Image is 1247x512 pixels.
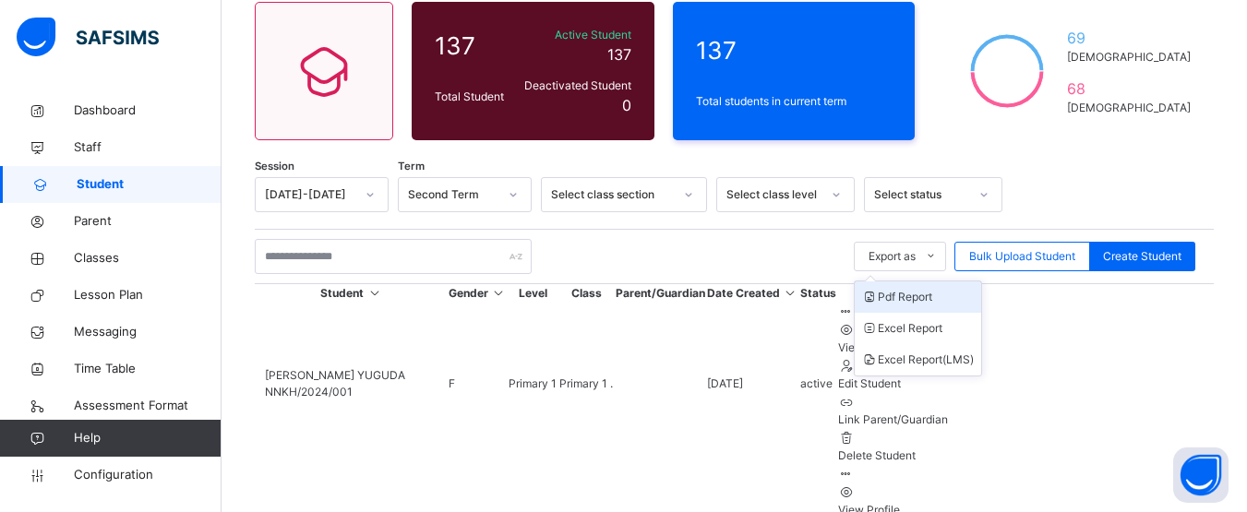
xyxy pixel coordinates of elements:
span: 69 [1067,27,1191,49]
span: [PERSON_NAME] YUGUDA [265,367,405,384]
td: [DATE] [706,303,799,465]
span: Dashboard [74,101,222,120]
i: Sort in Ascending Order [783,286,798,300]
td: Primary 1 [508,303,558,465]
img: safsims [17,18,159,56]
i: Sort in Ascending Order [366,286,382,300]
li: dropdown-list-item-null-0 [855,281,981,313]
div: Second Term [408,186,498,203]
li: dropdown-list-item-null-2 [855,344,981,375]
span: 68 [1067,77,1191,100]
span: 137 [696,32,893,68]
span: [DEMOGRAPHIC_DATA] [1067,49,1191,65]
th: Date Created [706,284,799,303]
span: Deactivated Student [521,77,631,94]
span: Help [74,429,221,447]
button: Open asap [1173,447,1229,503]
div: Link Parent/Guardian [838,411,948,428]
span: Time Table [74,360,222,378]
span: Session [255,159,294,174]
span: Lesson Plan [74,286,222,304]
th: Gender [448,284,508,303]
i: Sort in Ascending Order [491,286,507,300]
span: Term [398,159,425,174]
div: Select class level [726,186,821,203]
div: [DATE]-[DATE] [265,186,354,203]
span: 0 [622,96,631,114]
span: [DEMOGRAPHIC_DATA] [1067,100,1191,116]
div: Edit Student [838,375,948,392]
span: Assessment Format [74,397,222,415]
th: Actions [837,284,949,303]
div: Delete Student [838,447,948,464]
td: F [448,303,508,465]
th: Class [558,284,615,303]
th: Status [799,284,837,303]
span: Total students in current term [696,93,893,110]
span: Staff [74,138,222,157]
span: Parent [74,212,222,231]
th: Student [255,284,448,303]
span: active [800,376,833,390]
td: Primary 1 . [558,303,615,465]
span: Active Student [521,27,631,43]
span: Configuration [74,466,221,484]
span: 137 [607,45,631,64]
div: Select status [874,186,968,203]
div: Select class section [551,186,673,203]
li: dropdown-list-item-null-1 [855,313,981,344]
span: Bulk Upload Student [969,248,1075,265]
span: Create Student [1103,248,1181,265]
span: 137 [435,28,511,64]
div: Total Student [430,84,516,110]
span: Messaging [74,323,222,341]
span: Student [77,175,222,194]
th: Level [508,284,558,303]
span: Classes [74,249,222,268]
th: Parent/Guardian [615,284,706,303]
span: Export as [869,248,916,265]
span: NNKH/2024/001 [265,385,353,399]
div: View Profile [838,339,948,356]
